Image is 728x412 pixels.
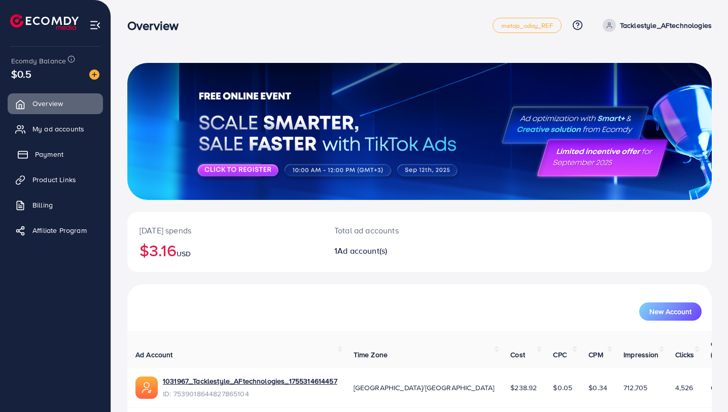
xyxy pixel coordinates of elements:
[8,119,103,139] a: My ad accounts
[35,149,63,159] span: Payment
[89,70,99,80] img: image
[32,124,84,134] span: My ad accounts
[135,350,173,360] span: Ad Account
[623,383,647,393] span: 712,705
[553,350,566,360] span: CPC
[675,350,695,360] span: Clicks
[599,19,712,32] a: Tacklestyle_AFtechnologies
[588,383,607,393] span: $0.34
[354,350,388,360] span: Time Zone
[675,383,694,393] span: 4,526
[163,389,337,399] span: ID: 7539018644827865104
[140,224,310,236] p: [DATE] spends
[11,56,66,66] span: Ecomdy Balance
[588,350,603,360] span: CPM
[89,19,101,31] img: menu
[32,175,76,185] span: Product Links
[8,195,103,215] a: Billing
[354,383,495,393] span: [GEOGRAPHIC_DATA]/[GEOGRAPHIC_DATA]
[649,308,691,315] span: New Account
[11,66,32,81] span: $0.5
[510,350,525,360] span: Cost
[334,246,456,256] h2: 1
[553,383,572,393] span: $0.05
[501,22,553,29] span: metap_oday_REF
[32,200,53,210] span: Billing
[493,18,562,33] a: metap_oday_REF
[620,19,712,31] p: Tacklestyle_AFtechnologies
[334,224,456,236] p: Total ad accounts
[163,376,337,386] a: 1031967_Tacklestyle_AFtechnologies_1755314614457
[510,383,537,393] span: $238.92
[337,245,387,256] span: Ad account(s)
[8,144,103,164] a: Payment
[177,249,191,259] span: USD
[8,220,103,241] a: Affiliate Program
[623,350,659,360] span: Impression
[685,366,720,404] iframe: Chat
[140,241,310,260] h2: $3.16
[32,225,87,235] span: Affiliate Program
[8,93,103,114] a: Overview
[135,376,158,399] img: ic-ads-acc.e4c84228.svg
[10,14,79,30] img: logo
[32,98,63,109] span: Overview
[711,339,724,359] span: CTR (%)
[639,302,702,321] button: New Account
[8,169,103,190] a: Product Links
[127,18,187,33] h3: Overview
